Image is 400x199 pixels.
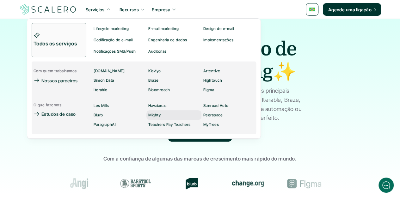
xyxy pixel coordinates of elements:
[32,109,86,119] a: Estudos de caso
[201,110,256,120] a: Peerspace
[94,122,116,127] p: ParagraphAI
[282,178,326,189] div: Figma
[92,85,146,95] a: Iterable
[92,120,146,129] a: ParagraphAI
[32,23,86,57] a: Todos os serviços
[146,101,201,110] a: Havaianas
[345,180,376,187] img: Groome
[152,6,170,13] p: Empresa
[86,6,105,13] p: Serviçios
[120,6,139,13] p: Recursos
[201,76,256,85] a: Hightouch
[148,103,166,108] p: Havaianas
[148,113,161,117] p: Mighty
[94,103,109,108] p: Les Mills
[97,86,303,123] p: Da estratégia à execução, trazemos profunda expertise nas principais plataformas de marketing de ...
[201,101,256,110] a: Sunroad Auto
[53,158,80,162] span: We run on Gist
[148,38,187,42] p: Engenharia de dados
[170,178,213,189] div: Blurb
[32,76,84,85] a: Nossos parceiros
[34,103,61,107] p: O que fazemos
[146,46,200,57] a: Auditorias
[57,178,101,189] div: Angi
[92,34,146,46] a: Codificação de e-mail
[92,76,146,85] a: Simon Data
[148,49,167,54] p: Auditorias
[94,49,136,54] p: Notificações SMS/Push
[94,26,129,31] p: Lifecycle marketing
[148,69,161,73] p: Klaviyo
[203,38,234,42] p: Implementações
[201,34,256,46] a: Implementações
[226,178,270,189] div: change.org
[146,85,201,95] a: Bloomreach
[146,120,201,129] a: Teachers Pay Teachers
[41,45,76,50] span: New conversation
[148,78,158,83] p: Braze
[201,85,256,95] a: Figma
[323,3,381,16] a: Agende uma ligação
[92,23,146,34] a: Lifecycle marketing
[92,101,146,110] a: Les Mills
[201,23,256,34] a: Design de e-mail
[94,69,125,73] p: [DOMAIN_NAME]
[146,110,201,120] a: Mighty
[146,76,201,85] a: Braze
[203,103,229,108] p: Sunroad Auto
[201,120,256,129] a: MyTrees
[34,69,77,73] p: Com quem trabalhamos
[328,6,372,13] p: Agende uma ligação
[94,78,114,83] p: Simon Data
[5,41,121,54] button: New conversation
[41,111,76,117] p: Estudos de caso
[201,66,256,76] a: Attentive
[146,66,201,76] a: Klaviyo
[203,69,220,73] p: Attentive
[92,66,146,76] a: [DOMAIN_NAME]
[203,122,219,127] p: MyTrees
[114,178,157,189] div: Barstool
[92,46,146,57] a: Notificações SMS/Push
[94,113,103,117] p: Blurb
[41,77,78,84] p: Nossos parceiros
[19,3,77,15] img: Scalero company logo
[146,34,201,46] a: Engenharia de dados
[203,78,222,83] p: Hightouch
[92,110,146,120] a: Blurb
[94,38,132,42] p: Codificação de e-mail
[148,88,170,92] p: Bloomreach
[378,178,394,193] iframe: gist-messenger-bubble-iframe
[148,26,179,31] p: E-mail marketing
[148,122,190,127] p: Teachers Pay Teachers
[89,38,311,83] h1: O principal estúdio de lifecycle marketing✨
[34,40,80,48] p: Todos os serviços
[203,26,234,31] p: Design de e-mail
[94,88,108,92] p: Iterable
[203,113,223,117] p: Peerspace
[203,88,214,92] p: Figma
[19,4,77,15] a: Scalero company logo
[146,23,201,34] a: E-mail marketing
